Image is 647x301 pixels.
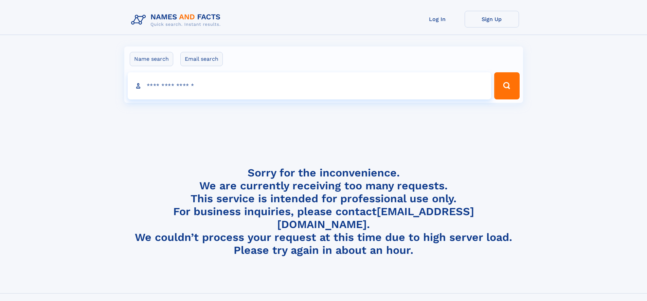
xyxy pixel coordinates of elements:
[180,52,223,66] label: Email search
[128,72,491,99] input: search input
[494,72,519,99] button: Search Button
[130,52,173,66] label: Name search
[128,11,226,29] img: Logo Names and Facts
[410,11,465,27] a: Log In
[465,11,519,27] a: Sign Up
[128,166,519,257] h4: Sorry for the inconvenience. We are currently receiving too many requests. This service is intend...
[277,205,474,231] a: [EMAIL_ADDRESS][DOMAIN_NAME]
